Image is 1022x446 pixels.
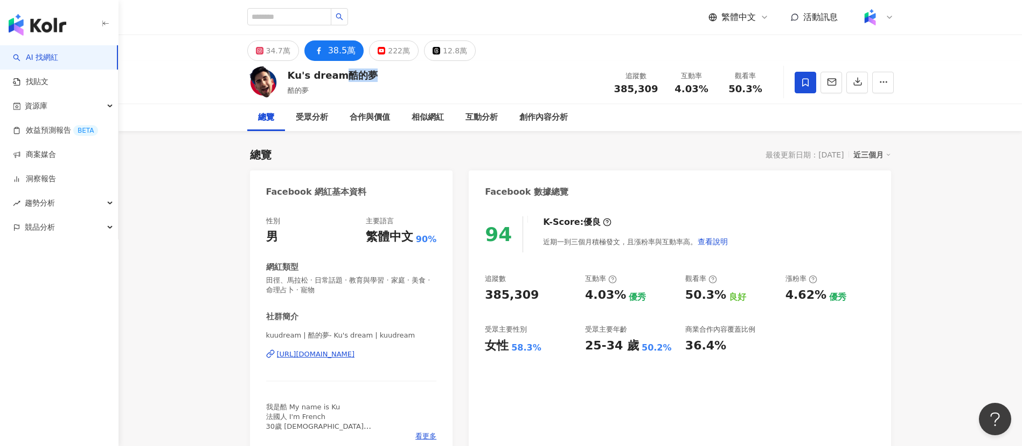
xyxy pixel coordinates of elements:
[266,216,280,226] div: 性別
[585,274,617,284] div: 互動率
[485,274,506,284] div: 追蹤數
[328,43,356,58] div: 38.5萬
[266,186,367,198] div: Facebook 網紅基本資料
[13,174,56,184] a: 洞察報告
[829,291,846,303] div: 優秀
[266,229,278,245] div: 男
[266,331,437,340] span: kuudream | 酷的夢- Ku's dream | kuudream
[25,215,55,239] span: 競品分析
[415,431,436,441] span: 看更多
[685,338,726,354] div: 36.4%
[465,111,498,124] div: 互動分析
[785,287,826,304] div: 4.62%
[697,231,728,252] button: 查看說明
[266,349,437,359] a: [URL][DOMAIN_NAME]
[25,191,55,215] span: 趨勢分析
[266,311,298,323] div: 社群簡介
[13,200,20,207] span: rise
[266,43,290,58] div: 34.7萬
[685,325,755,334] div: 商業合作內容覆蓋比例
[685,274,717,284] div: 觀看率
[614,83,658,94] span: 385,309
[485,186,568,198] div: Facebook 數據總覽
[288,86,309,94] span: 酷的夢
[485,338,509,354] div: 女性
[350,111,390,124] div: 合作與價值
[853,148,891,162] div: 近三個月
[25,94,47,118] span: 資源庫
[258,111,274,124] div: 總覽
[485,325,527,334] div: 受眾主要性別
[296,111,328,124] div: 受眾分析
[416,234,436,245] span: 90%
[304,40,364,61] button: 38.5萬
[725,71,766,81] div: 觀看率
[766,150,844,159] div: 最後更新日期：[DATE]
[728,84,762,94] span: 50.3%
[9,14,66,36] img: logo
[288,68,378,82] div: Ku's dream酷的夢
[247,66,280,99] img: KOL Avatar
[629,291,646,303] div: 優秀
[13,125,98,136] a: 效益預測報告BETA
[250,147,272,162] div: 總覽
[336,13,343,20] span: search
[424,40,476,61] button: 12.8萬
[412,111,444,124] div: 相似網紅
[13,77,48,87] a: 找貼文
[729,291,746,303] div: 良好
[277,349,355,359] div: [URL][DOMAIN_NAME]
[266,276,437,295] span: 田徑、馬拉松 · 日常話題 · 教育與學習 · 家庭 · 美食 · 命理占卜 · 寵物
[266,262,298,273] div: 網紅類型
[698,237,728,246] span: 查看說明
[685,287,726,304] div: 50.3%
[585,325,627,334] div: 受眾主要年齡
[366,229,413,245] div: 繁體中文
[388,43,410,58] div: 222萬
[860,7,880,28] img: Kolr%20app%20icon%20%281%29.png
[979,403,1011,435] iframe: Help Scout Beacon - Open
[543,231,728,252] div: 近期一到三個月積極發文，且漲粉率與互動率高。
[675,84,708,94] span: 4.03%
[614,71,658,81] div: 追蹤數
[485,223,512,245] div: 94
[642,342,672,354] div: 50.2%
[543,216,611,228] div: K-Score :
[583,216,601,228] div: 優良
[585,287,626,304] div: 4.03%
[366,216,394,226] div: 主要語言
[585,338,639,354] div: 25-34 歲
[369,40,419,61] button: 222萬
[443,43,467,58] div: 12.8萬
[13,52,58,63] a: searchAI 找網紅
[721,11,756,23] span: 繁體中文
[13,149,56,160] a: 商案媒合
[671,71,712,81] div: 互動率
[485,287,539,304] div: 385,309
[519,111,568,124] div: 創作內容分析
[785,274,817,284] div: 漲粉率
[511,342,541,354] div: 58.3%
[803,12,838,22] span: 活動訊息
[247,40,299,61] button: 34.7萬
